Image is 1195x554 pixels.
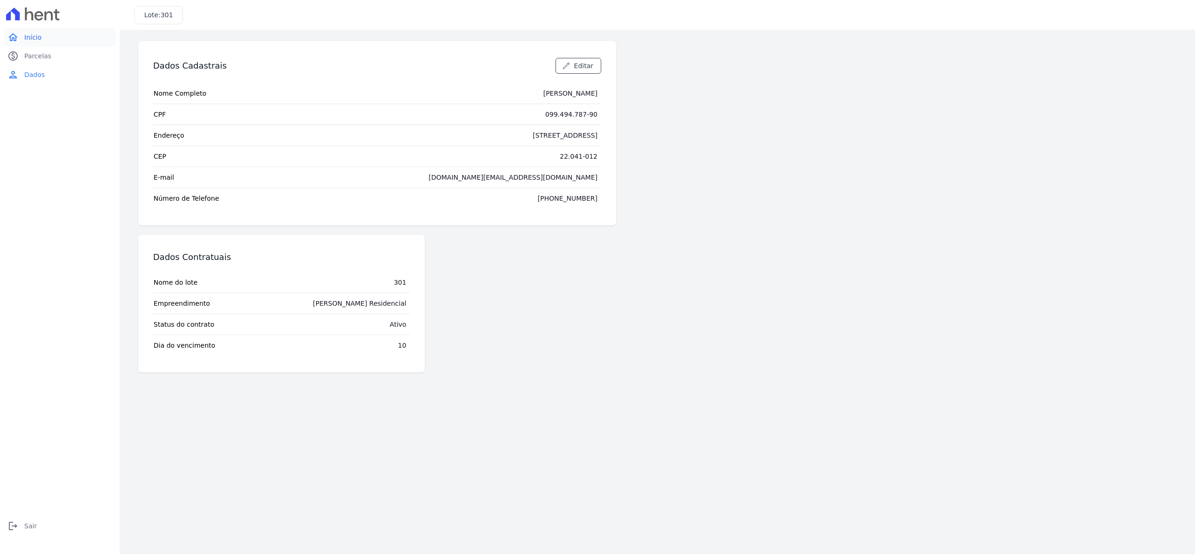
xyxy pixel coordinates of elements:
i: paid [7,50,19,62]
span: Dados [24,70,45,79]
span: 301 [161,11,173,19]
div: 301 [394,278,407,287]
i: home [7,32,19,43]
h3: Dados Cadastrais [153,60,227,71]
span: Dia do vencimento [154,341,215,350]
span: Nome Completo [154,89,206,98]
div: [PERSON_NAME] Residencial [313,299,406,308]
div: 22.041-012 [560,152,597,161]
i: logout [7,520,19,532]
a: logoutSair [4,517,116,535]
div: 10 [398,341,407,350]
div: [STREET_ADDRESS] [533,131,597,140]
span: Endereço [154,131,184,140]
div: [DOMAIN_NAME][EMAIL_ADDRESS][DOMAIN_NAME] [429,173,597,182]
span: E-mail [154,173,174,182]
a: Editar [555,58,601,74]
div: Ativo [390,320,407,329]
a: homeInício [4,28,116,47]
span: Parcelas [24,51,51,61]
span: Editar [574,61,593,70]
i: person [7,69,19,80]
div: [PERSON_NAME] [543,89,597,98]
span: Número de Telefone [154,194,219,203]
div: 099.494.787-90 [545,110,597,119]
a: personDados [4,65,116,84]
a: paidParcelas [4,47,116,65]
span: Nome do lote [154,278,197,287]
span: CEP [154,152,166,161]
span: CPF [154,110,166,119]
span: Início [24,33,42,42]
span: Sair [24,521,37,531]
span: Status do contrato [154,320,214,329]
h3: Lote: [144,10,173,20]
div: [PHONE_NUMBER] [538,194,597,203]
span: Empreendimento [154,299,210,308]
h3: Dados Contratuais [153,252,231,263]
